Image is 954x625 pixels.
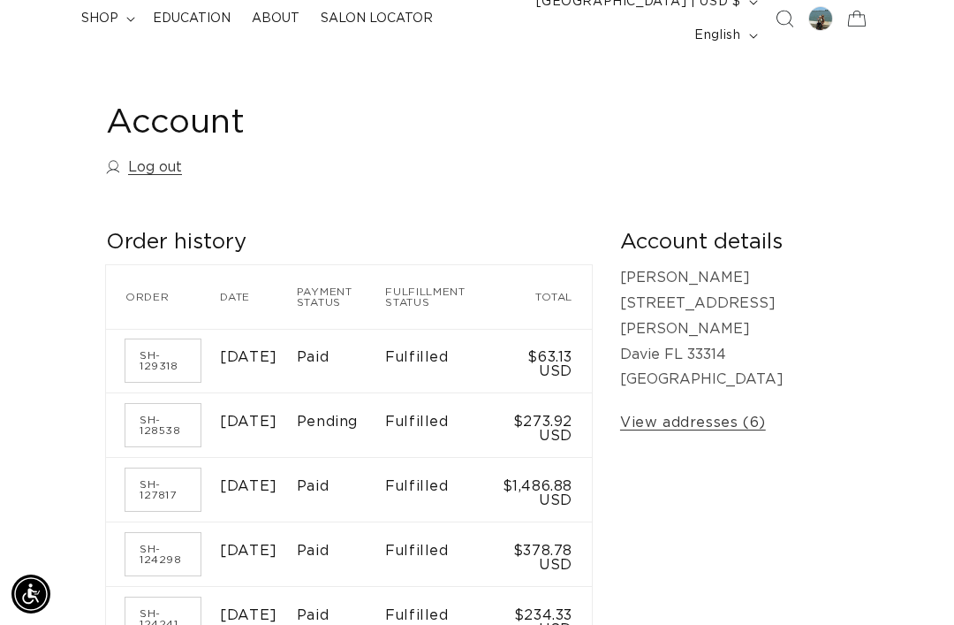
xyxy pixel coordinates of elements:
a: Log out [106,155,182,180]
td: $1,486.88 USD [494,458,592,522]
button: English [684,19,764,52]
td: Pending [297,393,385,458]
td: Fulfilled [385,329,494,393]
a: Order number SH-128538 [125,404,201,446]
time: [DATE] [220,415,277,429]
td: Fulfilled [385,522,494,587]
th: Payment status [297,265,385,329]
h2: Order history [106,229,592,256]
td: Fulfilled [385,393,494,458]
time: [DATE] [220,608,277,622]
a: Order number SH-124298 [125,533,201,575]
a: Order number SH-127817 [125,469,201,511]
time: [DATE] [220,544,277,558]
th: Total [494,265,592,329]
td: $378.78 USD [494,522,592,587]
a: View addresses (6) [620,410,766,436]
td: $63.13 USD [494,329,592,393]
td: Paid [297,458,385,522]
p: [PERSON_NAME] [STREET_ADDRESS][PERSON_NAME] Davie FL 33314 [GEOGRAPHIC_DATA] [620,265,848,393]
h1: Account [106,102,848,145]
a: Order number SH-129318 [125,339,201,382]
span: Education [153,11,231,27]
div: Accessibility Menu [11,575,50,614]
span: English [694,27,740,45]
td: Paid [297,522,385,587]
h2: Account details [620,229,848,256]
td: Fulfilled [385,458,494,522]
td: Paid [297,329,385,393]
span: shop [81,11,118,27]
span: Salon Locator [321,11,433,27]
th: Fulfillment status [385,265,494,329]
td: $273.92 USD [494,393,592,458]
th: Date [220,265,297,329]
time: [DATE] [220,350,277,364]
span: About [252,11,299,27]
time: [DATE] [220,479,277,493]
th: Order [106,265,220,329]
